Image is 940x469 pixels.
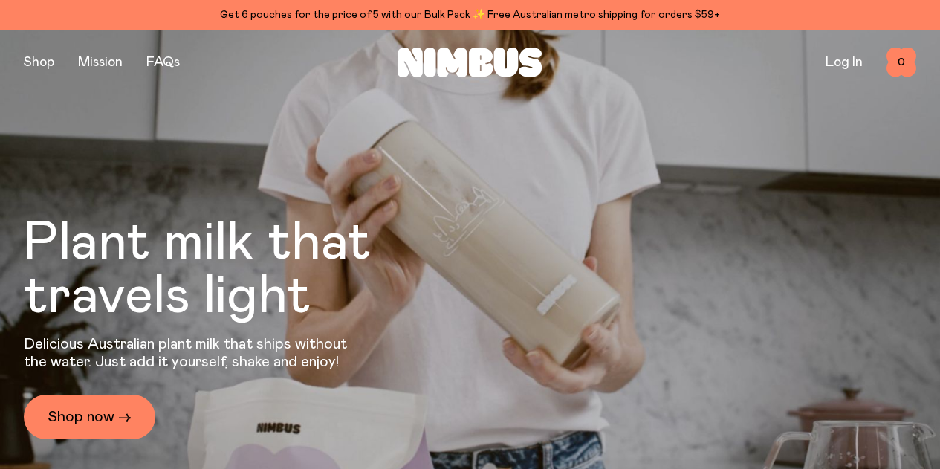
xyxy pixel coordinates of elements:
[24,395,155,439] a: Shop now →
[24,335,357,371] p: Delicious Australian plant milk that ships without the water. Just add it yourself, shake and enjoy!
[24,6,916,24] div: Get 6 pouches for the price of 5 with our Bulk Pack ✨ Free Australian metro shipping for orders $59+
[78,56,123,69] a: Mission
[826,56,863,69] a: Log In
[146,56,180,69] a: FAQs
[24,216,452,323] h1: Plant milk that travels light
[886,48,916,77] button: 0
